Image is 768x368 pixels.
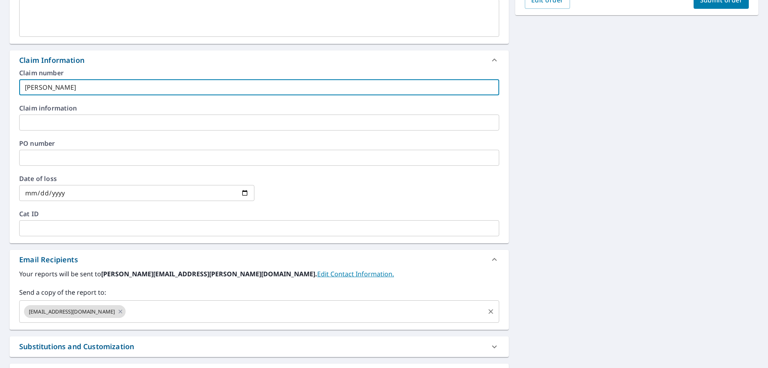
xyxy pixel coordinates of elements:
[485,306,496,317] button: Clear
[19,105,499,111] label: Claim information
[19,175,254,182] label: Date of loss
[19,288,499,297] label: Send a copy of the report to:
[10,336,509,357] div: Substitutions and Customization
[317,269,394,278] a: EditContactInfo
[10,250,509,269] div: Email Recipients
[19,140,499,147] label: PO number
[19,341,134,352] div: Substitutions and Customization
[19,55,84,66] div: Claim Information
[24,305,126,318] div: [EMAIL_ADDRESS][DOMAIN_NAME]
[19,70,499,76] label: Claim number
[10,50,509,70] div: Claim Information
[19,269,499,279] label: Your reports will be sent to
[24,308,120,316] span: [EMAIL_ADDRESS][DOMAIN_NAME]
[101,269,317,278] b: [PERSON_NAME][EMAIL_ADDRESS][PERSON_NAME][DOMAIN_NAME].
[19,211,499,217] label: Cat ID
[19,254,78,265] div: Email Recipients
